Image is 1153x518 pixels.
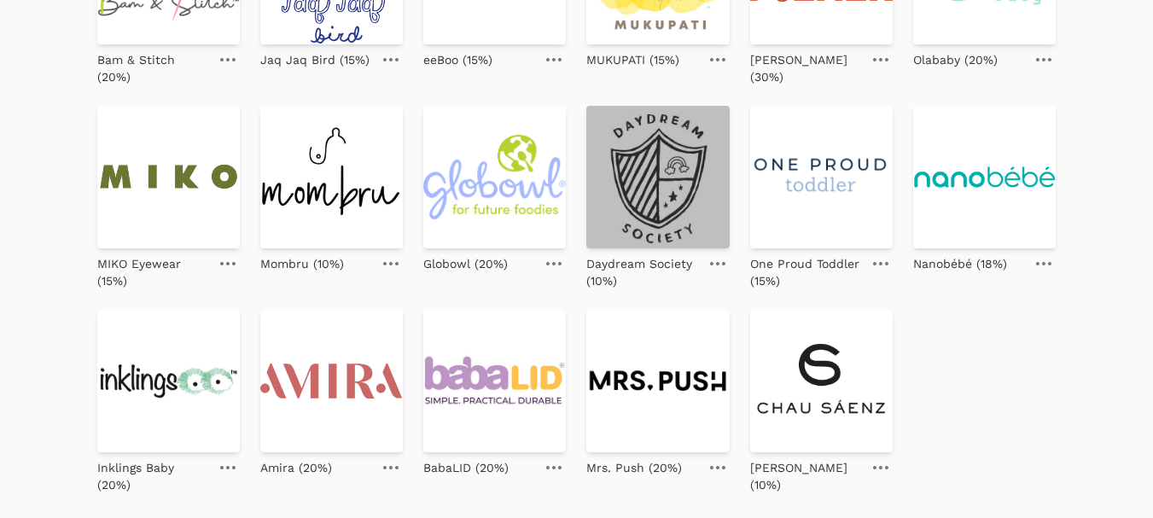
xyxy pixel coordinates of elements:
[750,310,893,452] img: Chau_Saenz_-_Google_Drive_1_360x.png
[423,44,492,68] a: eeBoo (15%)
[586,106,729,248] img: logo-new-export.jpg
[260,452,332,476] a: Amira (20%)
[750,459,862,493] p: [PERSON_NAME] (10%)
[423,51,492,68] p: eeBoo (15%)
[97,106,240,248] img: Miko_Primary_Green.png
[750,44,862,85] a: [PERSON_NAME] (30%)
[423,459,509,476] p: BabaLID (20%)
[750,248,862,289] a: One Proud Toddler (15%)
[97,51,209,85] p: Bam & Stitch (20%)
[750,51,862,85] p: [PERSON_NAME] (30%)
[97,459,209,493] p: Inklings Baby (20%)
[260,255,344,272] p: Mombru (10%)
[97,44,209,85] a: Bam & Stitch (20%)
[913,248,1007,272] a: Nanobébé (18%)
[260,51,370,68] p: Jaq Jaq Bird (15%)
[97,248,209,289] a: MIKO Eyewear (15%)
[260,310,403,452] img: 6513fd0ef811d17b681fa2b8_Amira_Logo.svg
[423,452,509,476] a: BabaLID (20%)
[97,310,240,452] img: Inklings_Website_Logo.jpg
[97,255,209,289] p: MIKO Eyewear (15%)
[423,310,566,452] img: Untitled_design_492460a8-f5f8-4f94-8b8a-0f99a14ccaa3_360x.png
[260,459,332,476] p: Amira (20%)
[423,106,566,248] img: globowl-logo_primary-color-tagline.png
[97,452,209,493] a: Inklings Baby (20%)
[913,51,998,68] p: Olababy (20%)
[913,106,1056,248] img: Nanobebe-Brand-_-Logos-2020_7ad2479a-9866-4b85-91e1-7ca2e57b8844.png
[423,248,508,272] a: Globowl (20%)
[586,248,698,289] a: Daydream Society (10%)
[586,255,698,289] p: Daydream Society (10%)
[913,255,1007,272] p: Nanobébé (18%)
[750,106,893,248] img: One_Proud_Toddler_Logo_360x.png
[750,255,862,289] p: One Proud Toddler (15%)
[260,106,403,248] img: Mombru_Logo_1.png
[260,248,344,272] a: Mombru (10%)
[586,459,682,476] p: Mrs. Push (20%)
[750,452,862,493] a: [PERSON_NAME] (10%)
[423,255,508,272] p: Globowl (20%)
[586,452,682,476] a: Mrs. Push (20%)
[260,44,370,68] a: Jaq Jaq Bird (15%)
[586,51,679,68] p: MUKUPATI (15%)
[586,44,679,68] a: MUKUPATI (15%)
[586,310,729,452] img: Transparent_Horizontal_4761f142-cec7-4c5f-a344-b6e8b22cd599_380x.png
[913,44,998,68] a: Olababy (20%)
